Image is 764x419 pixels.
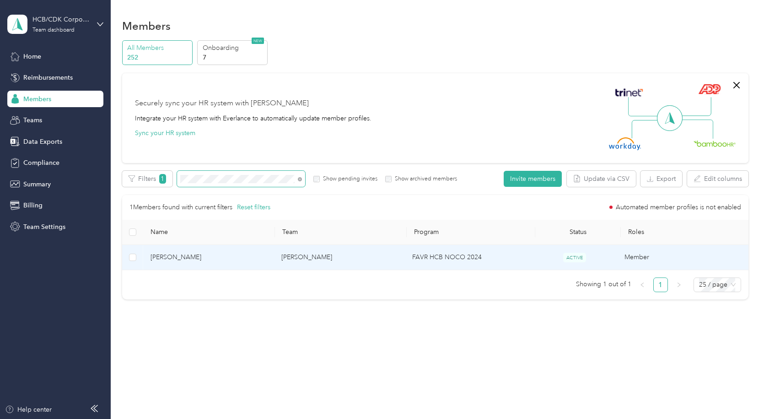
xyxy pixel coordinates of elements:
[407,220,535,245] th: Program
[143,220,275,245] th: Name
[676,282,682,288] span: right
[135,114,371,123] div: Integrate your HR system with Everlance to automatically update member profiles.
[640,282,645,288] span: left
[151,252,267,262] span: [PERSON_NAME]
[672,278,686,292] li: Next Page
[275,220,407,245] th: Team
[237,202,270,212] button: Reset filters
[504,171,562,187] button: Invite members
[681,120,713,139] img: Line Right Down
[628,97,660,117] img: Line Left Up
[687,171,748,187] button: Edit columns
[135,98,309,109] div: Securely sync your HR system with [PERSON_NAME]
[576,278,631,291] span: Showing 1 out of 1
[609,137,641,150] img: Workday
[640,171,682,187] button: Export
[122,171,172,187] button: Filters1
[135,128,195,138] button: Sync your HR system
[653,278,668,292] li: 1
[23,137,62,147] span: Data Exports
[32,27,75,33] div: Team dashboard
[694,140,736,147] img: BambooHR
[617,245,748,270] td: Member
[127,53,189,62] p: 252
[635,278,650,292] li: Previous Page
[563,253,586,262] span: ACTIVE
[23,180,51,189] span: Summary
[122,21,171,31] h1: Members
[159,174,166,184] span: 1
[654,278,667,292] a: 1
[151,228,268,236] span: Name
[621,220,753,245] th: Roles
[567,171,636,187] button: Update via CSV
[23,158,59,168] span: Compliance
[203,53,265,62] p: 7
[392,175,457,183] label: Show archived members
[698,84,721,94] img: ADP
[127,43,189,53] p: All Members
[713,368,764,419] iframe: Everlance-gr Chat Button Frame
[23,115,42,125] span: Teams
[129,202,232,212] p: 1 Members found with current filters
[23,52,41,61] span: Home
[203,43,265,53] p: Onboarding
[613,86,645,99] img: Trinet
[694,278,741,292] div: Page Size
[252,38,264,44] span: NEW
[699,278,736,292] span: 25 / page
[320,175,377,183] label: Show pending invites
[679,97,711,116] img: Line Right Up
[23,94,51,104] span: Members
[23,222,65,232] span: Team Settings
[405,245,533,270] td: FAVR HCB NOCO 2024
[23,201,43,210] span: Billing
[635,278,650,292] button: left
[23,73,73,82] span: Reimbursements
[631,120,663,138] img: Line Left Down
[535,220,621,245] th: Status
[616,204,741,211] span: Automated member profiles is not enabled
[672,278,686,292] button: right
[143,245,274,270] td: Karl A. Wertheimer
[274,245,405,270] td: Karrick Koessl
[32,15,90,24] div: HCB/CDK Corporate
[5,405,52,414] button: Help center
